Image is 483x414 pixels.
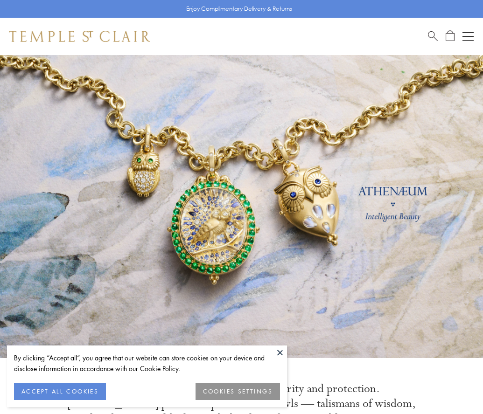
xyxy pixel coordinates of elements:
[186,4,292,14] p: Enjoy Complimentary Delivery & Returns
[14,383,106,400] button: ACCEPT ALL COOKIES
[446,30,455,42] a: Open Shopping Bag
[428,30,438,42] a: Search
[9,31,150,42] img: Temple St. Clair
[462,31,474,42] button: Open navigation
[14,352,280,374] div: By clicking “Accept all”, you agree that our website can store cookies on your device and disclos...
[196,383,280,400] button: COOKIES SETTINGS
